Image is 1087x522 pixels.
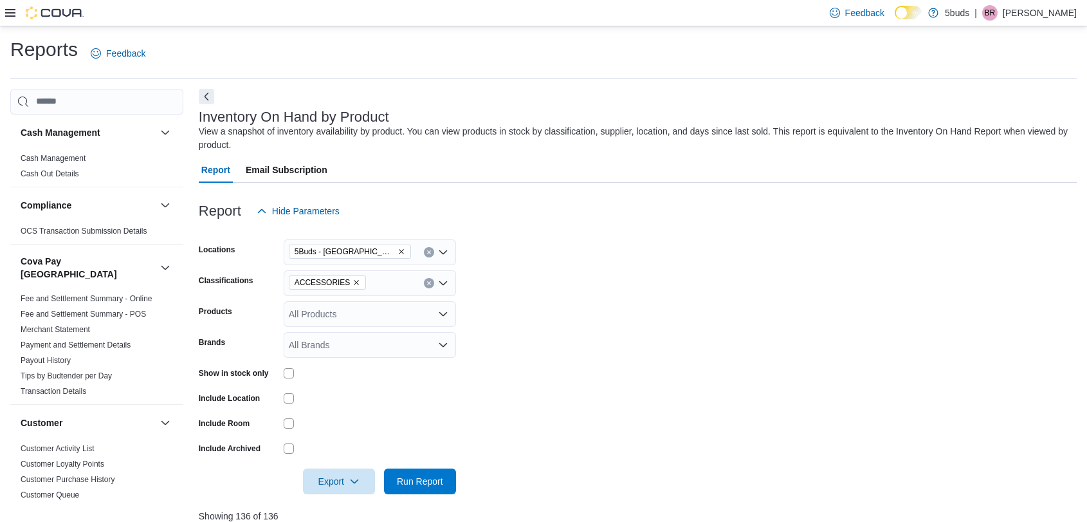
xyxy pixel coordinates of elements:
[158,198,173,213] button: Compliance
[21,199,71,212] h3: Compliance
[199,443,260,454] label: Include Archived
[158,125,173,140] button: Cash Management
[199,109,389,125] h3: Inventory On Hand by Product
[289,275,367,290] span: ACCESSORIES
[295,276,351,289] span: ACCESSORIES
[199,125,1070,152] div: View a snapshot of inventory availability by product. You can view products in stock by classific...
[21,294,152,304] span: Fee and Settlement Summary - Online
[199,368,269,378] label: Show in stock only
[21,459,104,469] span: Customer Loyalty Points
[895,6,922,19] input: Dark Mode
[199,306,232,317] label: Products
[21,490,79,499] a: Customer Queue
[21,294,152,303] a: Fee and Settlement Summary - Online
[21,444,95,453] a: Customer Activity List
[199,203,241,219] h3: Report
[303,469,375,494] button: Export
[1003,5,1077,21] p: [PERSON_NAME]
[397,475,443,488] span: Run Report
[21,386,86,396] span: Transaction Details
[21,126,100,139] h3: Cash Management
[982,5,998,21] div: Briannen Rubin
[21,324,90,335] span: Merchant Statement
[21,371,112,380] a: Tips by Budtender per Day
[21,490,79,500] span: Customer Queue
[424,247,434,257] button: Clear input
[311,469,367,494] span: Export
[106,47,145,60] span: Feedback
[21,474,115,485] span: Customer Purchase History
[21,416,62,429] h3: Customer
[21,416,155,429] button: Customer
[845,6,884,19] span: Feedback
[21,255,155,281] button: Cova Pay [GEOGRAPHIC_DATA]
[158,415,173,431] button: Customer
[895,19,895,20] span: Dark Mode
[21,356,71,365] a: Payout History
[985,5,996,21] span: BR
[21,460,104,469] a: Customer Loyalty Points
[158,260,173,275] button: Cova Pay [GEOGRAPHIC_DATA]
[21,226,147,236] span: OCS Transaction Submission Details
[251,198,345,224] button: Hide Parameters
[21,387,86,396] a: Transaction Details
[352,279,360,286] button: Remove ACCESSORIES from selection in this group
[384,469,456,494] button: Run Report
[26,6,84,19] img: Cova
[10,151,183,187] div: Cash Management
[199,337,225,348] label: Brands
[438,309,448,319] button: Open list of options
[86,41,151,66] a: Feedback
[945,5,969,21] p: 5buds
[21,310,146,319] a: Fee and Settlement Summary - POS
[21,325,90,334] a: Merchant Statement
[438,340,448,350] button: Open list of options
[21,340,131,350] span: Payment and Settlement Details
[21,505,75,516] span: New Customers
[289,245,411,259] span: 5Buds - Weyburn
[199,89,214,104] button: Next
[21,153,86,163] span: Cash Management
[21,340,131,350] a: Payment and Settlement Details
[21,371,112,381] span: Tips by Budtender per Day
[272,205,340,218] span: Hide Parameters
[295,245,395,258] span: 5Buds - [GEOGRAPHIC_DATA]
[199,393,260,404] label: Include Location
[10,291,183,404] div: Cova Pay [GEOGRAPHIC_DATA]
[21,443,95,454] span: Customer Activity List
[199,245,235,255] label: Locations
[21,355,71,366] span: Payout History
[21,169,79,179] span: Cash Out Details
[438,247,448,257] button: Open list of options
[21,169,79,178] a: Cash Out Details
[246,157,327,183] span: Email Subscription
[199,418,250,429] label: Include Room
[21,126,155,139] button: Cash Management
[21,227,147,236] a: OCS Transaction Submission Details
[397,248,405,256] button: Remove 5Buds - Weyburn from selection in this group
[424,278,434,288] button: Clear input
[21,199,155,212] button: Compliance
[438,278,448,288] button: Open list of options
[10,223,183,244] div: Compliance
[974,5,977,21] p: |
[199,275,253,286] label: Classifications
[21,475,115,484] a: Customer Purchase History
[21,154,86,163] a: Cash Management
[21,506,75,515] a: New Customers
[201,157,230,183] span: Report
[10,37,78,62] h1: Reports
